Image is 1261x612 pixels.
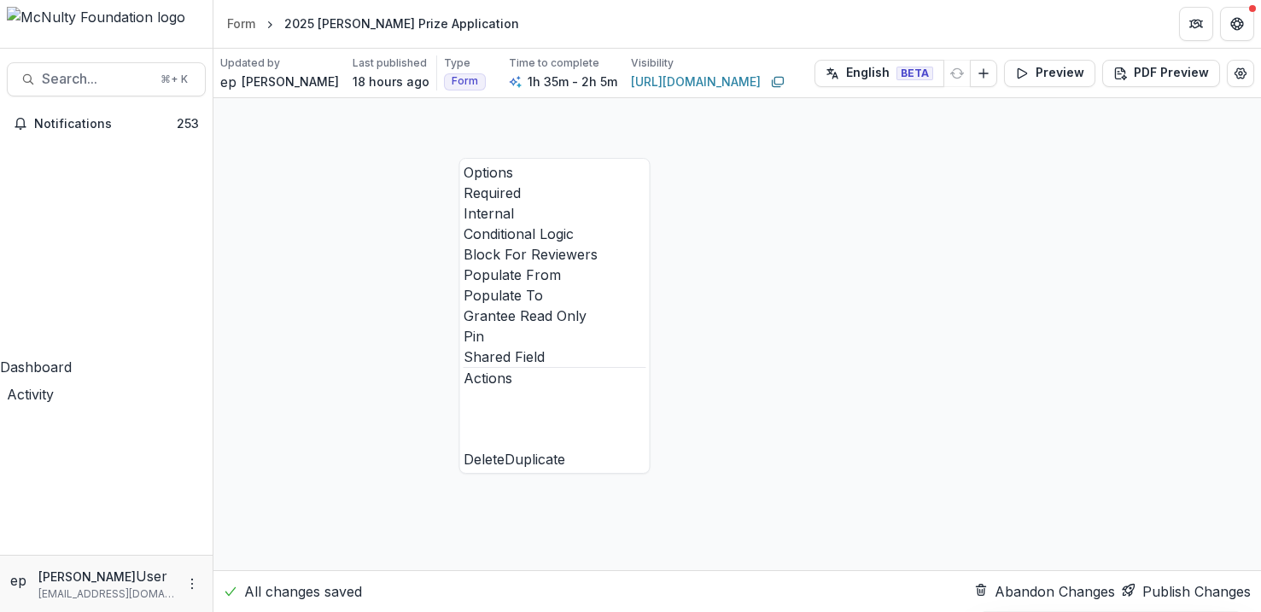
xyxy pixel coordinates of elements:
[1102,60,1220,87] button: PDF Preview
[177,116,199,131] span: 253
[38,586,175,602] p: [EMAIL_ADDRESS][DOMAIN_NAME]
[528,73,617,90] p: 1h 35m - 2h 5m
[220,55,280,71] p: Updated by
[464,244,646,265] div: Block For Reviewers
[768,72,788,92] button: Copy link
[38,568,136,586] p: [PERSON_NAME]
[464,224,646,244] div: Conditional Logic
[970,60,997,87] button: Add Language
[464,203,646,224] div: Internal
[631,73,761,90] a: [URL][DOMAIN_NAME]
[464,162,646,183] p: Options
[1220,7,1254,41] button: Get Help
[157,70,191,89] div: ⌘ + K
[10,570,32,591] div: esther park
[220,72,236,92] div: esther park
[974,581,1115,602] button: Abandon Changes
[943,60,971,87] button: Refresh Translation
[242,73,339,90] p: [PERSON_NAME]
[464,347,646,367] div: Shared Field
[464,265,646,285] div: Populate From
[227,15,255,32] div: Form
[464,368,646,388] p: Actions
[220,11,526,36] nav: breadcrumb
[7,62,206,96] button: Search...
[452,75,478,87] span: Form
[353,73,429,90] p: 18 hours ago
[1179,7,1213,41] button: Partners
[182,574,202,594] button: More
[464,183,646,203] div: Required
[505,388,565,469] button: Duplicate
[464,306,646,326] div: Grantee Read Only
[464,408,505,469] button: Delete
[509,55,599,71] p: Time to complete
[7,7,206,27] img: McNulty Foundation logo
[244,581,362,602] p: All changes saved
[1122,581,1251,602] button: Publish Changes
[220,11,262,36] a: Form
[1004,60,1095,87] button: Preview
[34,117,177,131] span: Notifications
[353,55,427,71] p: Last published
[42,71,150,87] span: Search...
[464,326,646,347] div: Pin
[7,386,54,403] span: Activity
[814,60,944,87] button: English BETA
[444,55,470,71] p: Type
[1227,60,1254,87] button: Edit Form Settings
[7,110,206,137] button: Notifications253
[631,55,674,71] p: Visibility
[136,566,167,586] p: User
[284,15,519,32] div: 2025 [PERSON_NAME] Prize Application
[464,285,646,306] div: Populate To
